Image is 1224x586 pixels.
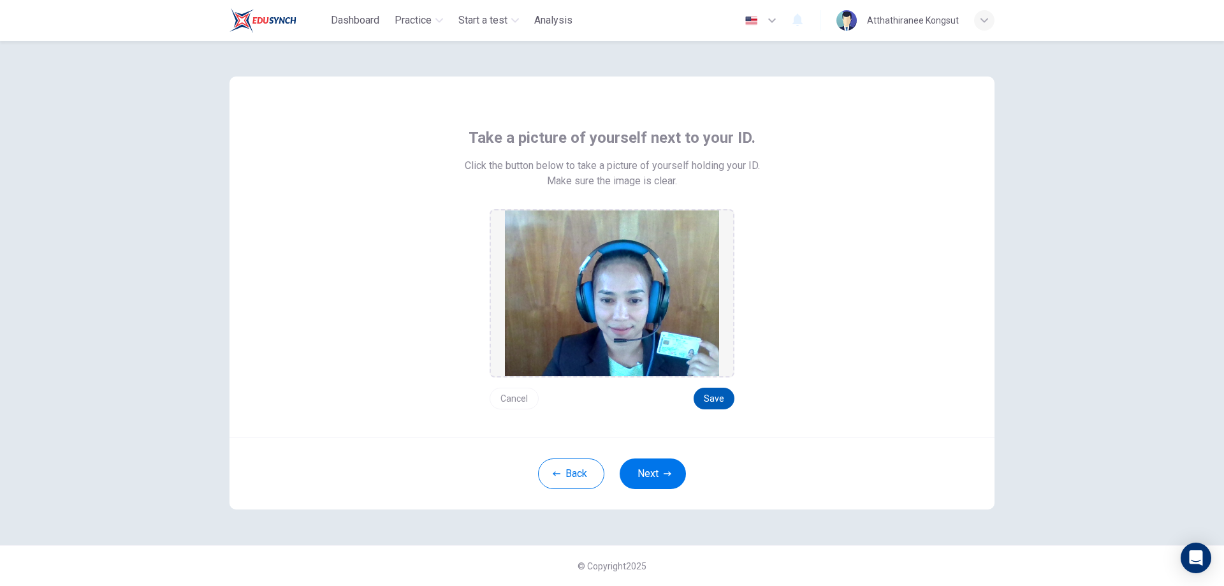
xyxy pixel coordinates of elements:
button: Cancel [490,388,539,409]
span: Make sure the image is clear. [547,173,677,189]
button: Analysis [529,9,578,32]
button: Practice [390,9,448,32]
span: Click the button below to take a picture of yourself holding your ID. [465,158,760,173]
button: Start a test [453,9,524,32]
span: © Copyright 2025 [578,561,646,571]
span: Practice [395,13,432,28]
img: Profile picture [836,10,857,31]
div: Open Intercom Messenger [1181,543,1211,573]
img: Train Test logo [229,8,296,33]
div: Atthathiranee Kongsut [867,13,959,28]
img: preview screemshot [505,210,719,376]
a: Train Test logo [229,8,326,33]
span: Take a picture of yourself next to your ID. [469,128,755,148]
button: Dashboard [326,9,384,32]
span: Start a test [458,13,507,28]
img: en [743,16,759,26]
span: Dashboard [331,13,379,28]
button: Save [694,388,734,409]
button: Next [620,458,686,489]
button: Back [538,458,604,489]
span: Analysis [534,13,572,28]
